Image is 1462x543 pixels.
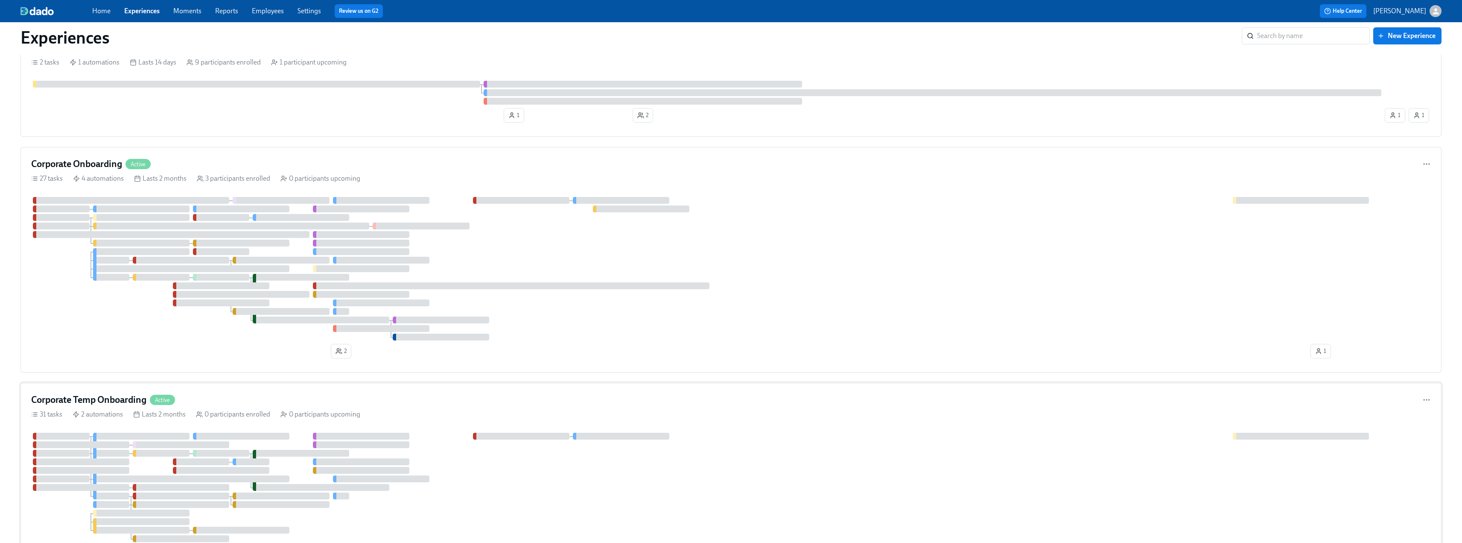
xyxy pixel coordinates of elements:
h4: Corporate Temp Onboarding [31,393,146,406]
span: 1 [508,111,519,120]
button: 1 [1409,108,1429,123]
h4: Corporate Onboarding [31,158,122,170]
input: Search by name [1257,27,1370,44]
span: 1 [1315,347,1326,355]
span: New Experience [1379,32,1436,40]
span: 1 [1413,111,1424,120]
div: 1 automations [70,58,120,67]
p: [PERSON_NAME] [1373,6,1426,16]
span: 2 [637,111,648,120]
div: Lasts 2 months [133,410,186,419]
a: Settings [298,7,321,15]
a: Retail Seasonal OffboardingActive2 tasks 1 automations Lasts 14 days 9 participants enrolled 1 pa... [20,31,1442,137]
button: New Experience [1373,27,1442,44]
div: 0 participants enrolled [196,410,270,419]
a: Experiences [124,7,160,15]
a: Home [92,7,111,15]
div: 1 participant upcoming [271,58,347,67]
div: 0 participants upcoming [280,174,360,183]
button: Help Center [1320,4,1366,18]
a: Reports [215,7,238,15]
div: 9 participants enrolled [187,58,261,67]
button: Review us on G2 [335,4,383,18]
div: 3 participants enrolled [197,174,270,183]
span: Help Center [1324,7,1362,15]
h1: Experiences [20,27,110,48]
div: 2 tasks [31,58,59,67]
div: 4 automations [73,174,124,183]
a: Moments [173,7,201,15]
a: dado [20,7,92,15]
span: 1 [1389,111,1401,120]
div: 0 participants upcoming [280,410,360,419]
span: Active [125,161,151,167]
a: Corporate OnboardingActive27 tasks 4 automations Lasts 2 months 3 participants enrolled 0 partici... [20,147,1442,373]
button: 1 [1385,108,1405,123]
a: Employees [252,7,284,15]
button: 2 [633,108,653,123]
div: 2 automations [73,410,123,419]
span: Active [150,397,175,403]
div: Lasts 2 months [134,174,187,183]
div: 27 tasks [31,174,63,183]
a: Review us on G2 [339,7,379,15]
div: 31 tasks [31,410,62,419]
button: 1 [504,108,524,123]
span: 2 [336,347,347,355]
button: 2 [331,344,351,358]
img: dado [20,7,54,15]
button: [PERSON_NAME] [1373,5,1442,17]
button: 1 [1310,344,1331,358]
div: Lasts 14 days [130,58,176,67]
